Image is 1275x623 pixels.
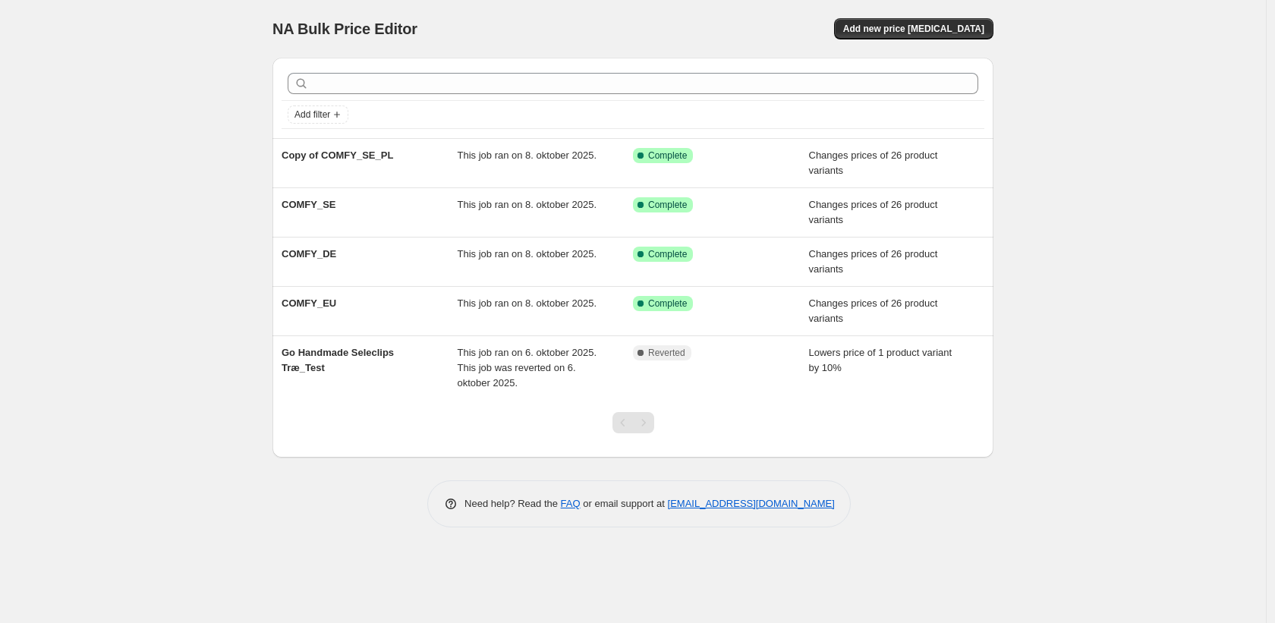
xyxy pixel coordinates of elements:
[809,149,938,176] span: Changes prices of 26 product variants
[458,149,597,161] span: This job ran on 8. oktober 2025.
[648,149,687,162] span: Complete
[809,199,938,225] span: Changes prices of 26 product variants
[668,498,835,509] a: [EMAIL_ADDRESS][DOMAIN_NAME]
[809,347,952,373] span: Lowers price of 1 product variant by 10%
[561,498,581,509] a: FAQ
[282,149,393,161] span: Copy of COMFY_SE_PL
[648,297,687,310] span: Complete
[581,498,668,509] span: or email support at
[458,248,597,260] span: This job ran on 8. oktober 2025.
[809,297,938,324] span: Changes prices of 26 product variants
[458,199,597,210] span: This job ran on 8. oktober 2025.
[282,347,394,373] span: Go Handmade Seleclips Træ_Test
[272,20,417,37] span: NA Bulk Price Editor
[834,18,993,39] button: Add new price [MEDICAL_DATA]
[648,347,685,359] span: Reverted
[612,412,654,433] nav: Pagination
[282,248,336,260] span: COMFY_DE
[288,105,348,124] button: Add filter
[809,248,938,275] span: Changes prices of 26 product variants
[458,297,597,309] span: This job ran on 8. oktober 2025.
[648,199,687,211] span: Complete
[648,248,687,260] span: Complete
[464,498,561,509] span: Need help? Read the
[294,109,330,121] span: Add filter
[843,23,984,35] span: Add new price [MEDICAL_DATA]
[282,297,336,309] span: COMFY_EU
[282,199,336,210] span: COMFY_SE
[458,347,597,389] span: This job ran on 6. oktober 2025. This job was reverted on 6. oktober 2025.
